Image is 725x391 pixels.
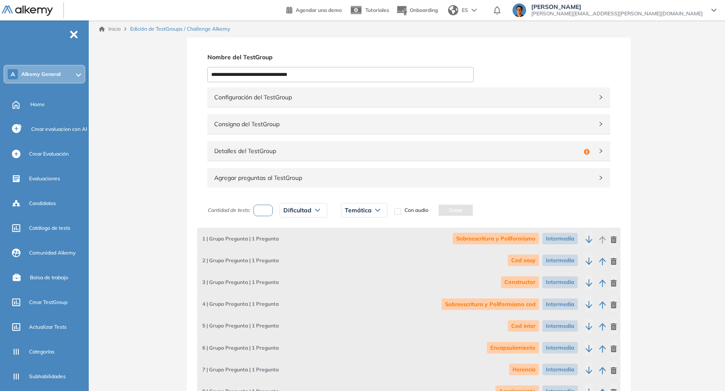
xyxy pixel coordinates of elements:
[396,1,438,20] button: Onboarding
[296,7,342,13] span: Agendar una demo
[201,257,279,264] span: 1 Pregunta
[2,6,53,16] img: Logo
[448,5,458,15] img: world
[201,366,279,374] span: 1 Pregunta
[286,4,342,14] a: Agendar una demo
[11,71,15,78] span: A
[29,175,60,182] span: Evaluaciones
[598,175,603,180] span: right
[598,95,603,100] span: right
[29,200,56,207] span: Candidatos
[508,255,539,266] span: Cod easy
[542,276,578,288] span: Intermedia
[439,205,473,216] button: Crear
[214,173,593,182] span: Agregar preguntas al TestGroup
[542,298,578,310] span: Intermedia
[365,7,389,13] span: Tutoriales
[29,323,67,331] span: Actualizar Tests
[207,53,273,62] span: Nombre del TestGroup
[410,7,438,13] span: Onboarding
[29,249,76,257] span: Comunidad Alkemy
[31,125,87,133] span: Crear evaluacion con AI
[201,278,279,286] span: 1 Pregunta
[30,101,45,108] span: Home
[130,25,230,33] span: Edición de TestGroups / Challenge Alkemy
[472,9,477,12] img: arrow
[487,342,539,353] span: Encapsulamiento
[531,10,703,17] span: [PERSON_NAME][EMAIL_ADDRESS][PERSON_NAME][DOMAIN_NAME]
[201,344,279,352] span: 1 Pregunta
[214,93,593,102] span: Configuración del TestGroup
[21,71,61,78] span: Alkemy General
[201,235,279,243] span: 1 Pregunta
[99,25,121,33] a: Inicio
[201,300,279,308] span: 1 Pregunta
[462,6,468,14] span: ES
[29,150,69,158] span: Crear Evaluación
[453,233,539,244] span: Sobreescritura y Poliformismo
[542,364,578,375] span: Intermedia
[405,206,428,214] span: Con audio
[542,233,578,244] span: Intermedia
[207,168,610,188] div: Agregar preguntas al TestGroup
[29,373,66,380] span: Subhabilidades
[207,206,250,214] span: Cantidad de tests:
[508,320,539,332] span: Cod inter
[598,122,603,127] span: right
[542,320,578,332] span: Intermedia
[30,274,68,281] span: Bolsa de trabajo
[442,298,539,310] span: Sobreescritura y Poliformismo cod
[29,348,55,356] span: Categorías
[345,207,372,214] span: Temática
[207,114,610,134] div: Consigna del TestGroup
[542,255,578,266] span: Intermedia
[598,148,603,154] span: right
[509,364,539,375] span: Herencia
[283,207,312,214] span: Dificultad
[542,342,578,353] span: Intermedia
[214,119,593,129] span: Consigna del TestGroup
[214,146,580,156] span: Detalles del TestGroup
[207,87,610,107] div: Configuración del TestGroup
[531,3,703,10] span: [PERSON_NAME]
[201,322,279,330] span: 1 Pregunta
[29,298,67,306] span: Crear TestGroup
[501,276,539,288] span: Constructor
[29,224,70,232] span: Catálogo de tests
[207,141,610,161] div: Detalles del TestGroup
